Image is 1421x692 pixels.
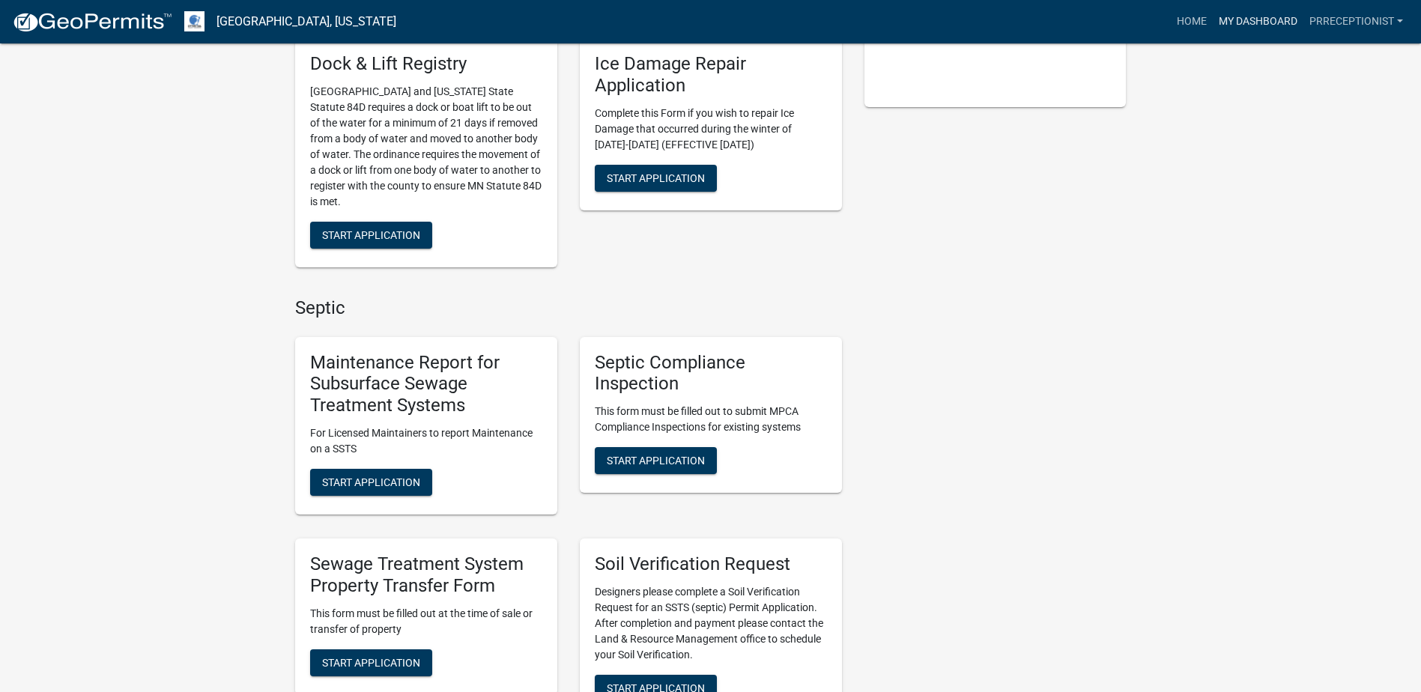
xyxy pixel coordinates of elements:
h5: Dock & Lift Registry [310,53,542,75]
p: For Licensed Maintainers to report Maintenance on a SSTS [310,425,542,457]
a: My Dashboard [1213,7,1303,36]
span: Start Application [607,172,705,183]
span: Start Application [607,455,705,467]
h5: Ice Damage Repair Application [595,53,827,97]
h5: Septic Compliance Inspection [595,352,827,395]
button: Start Application [310,649,432,676]
a: prreceptionist [1303,7,1409,36]
p: [GEOGRAPHIC_DATA] and [US_STATE] State Statute 84D requires a dock or boat lift to be out of the ... [310,84,542,210]
span: Start Application [322,228,420,240]
h5: Sewage Treatment System Property Transfer Form [310,553,542,597]
button: Start Application [595,165,717,192]
h5: Soil Verification Request [595,553,827,575]
h5: Maintenance Report for Subsurface Sewage Treatment Systems [310,352,542,416]
p: Complete this Form if you wish to repair Ice Damage that occurred during the winter of [DATE]-[DA... [595,106,827,153]
a: Home [1171,7,1213,36]
button: Start Application [310,469,432,496]
span: Start Application [322,476,420,488]
button: Start Application [310,222,432,249]
p: This form must be filled out at the time of sale or transfer of property [310,606,542,637]
a: [GEOGRAPHIC_DATA], [US_STATE] [216,9,396,34]
p: Designers please complete a Soil Verification Request for an SSTS (septic) Permit Application. Af... [595,584,827,663]
button: Start Application [595,447,717,474]
img: Otter Tail County, Minnesota [184,11,204,31]
p: This form must be filled out to submit MPCA Compliance Inspections for existing systems [595,404,827,435]
span: Start Application [322,656,420,668]
h4: Septic [295,297,842,319]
